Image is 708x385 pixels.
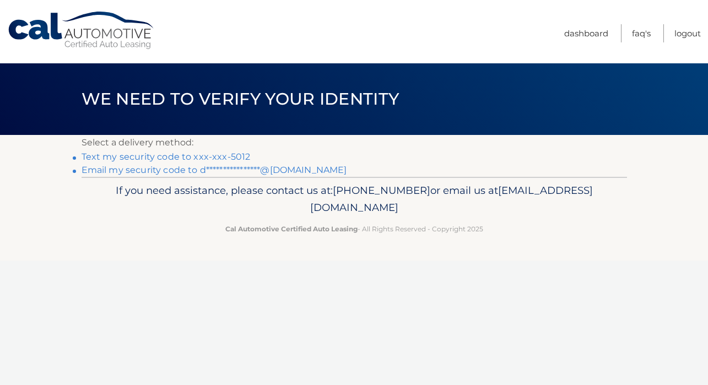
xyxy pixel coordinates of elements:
p: Select a delivery method: [82,135,627,150]
p: If you need assistance, please contact us at: or email us at [89,182,620,217]
a: Cal Automotive [7,11,156,50]
strong: Cal Automotive Certified Auto Leasing [225,225,358,233]
span: We need to verify your identity [82,89,399,109]
a: Text my security code to xxx-xxx-5012 [82,151,251,162]
span: [PHONE_NUMBER] [333,184,430,197]
a: FAQ's [632,24,651,42]
a: Dashboard [564,24,608,42]
p: - All Rights Reserved - Copyright 2025 [89,223,620,235]
a: Logout [674,24,701,42]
